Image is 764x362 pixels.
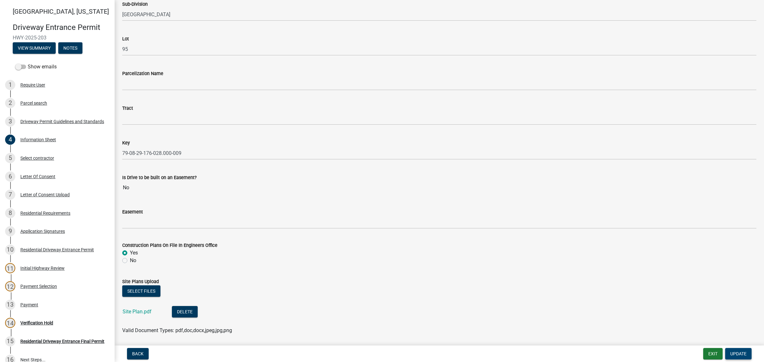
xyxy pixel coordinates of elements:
label: Yes [130,249,138,257]
div: Information Sheet [20,137,56,142]
div: 15 [5,336,15,346]
div: 13 [5,300,15,310]
div: Payment [20,303,38,307]
button: View Summary [13,42,56,54]
wm-modal-confirm: Delete Document [172,309,198,315]
label: Parcelization Name [122,72,163,76]
button: Notes [58,42,82,54]
span: [GEOGRAPHIC_DATA], [US_STATE] [13,8,109,15]
div: Application Signatures [20,229,65,233]
div: 12 [5,281,15,291]
div: Driveway Permit Guidelines and Standards [20,119,104,124]
div: Require User [20,83,45,87]
button: Exit [703,348,723,359]
button: Back [127,348,149,359]
span: HWY-2025-203 [13,35,102,41]
label: Show emails [15,63,57,71]
div: 2 [5,98,15,108]
div: Select contractor [20,156,54,160]
wm-modal-confirm: Summary [13,46,56,51]
div: Letter Of Consent [20,174,55,179]
div: 11 [5,263,15,273]
div: Letter of Consent Upload [20,192,70,197]
h4: Driveway Entrance Permit [13,23,110,32]
div: Residential Requirements [20,211,70,215]
label: Construction Plans On File In Engineers Office [122,243,217,248]
div: 5 [5,153,15,163]
div: 6 [5,171,15,182]
label: Is Drive to be built on an Easement? [122,176,197,180]
div: Residential Driveway Entrance Final Permit [20,339,104,344]
div: Payment Selection [20,284,57,289]
label: No [130,257,136,264]
button: Delete [172,306,198,317]
span: Update [730,351,746,356]
div: 8 [5,208,15,218]
wm-modal-confirm: Notes [58,46,82,51]
button: Update [725,348,752,359]
span: Valid Document Types: pdf,doc,docx,jpeg,jpg,png [122,327,232,333]
label: Tract [122,106,133,111]
label: Key [122,141,130,145]
div: Initial Highway Review [20,266,65,270]
div: 10 [5,245,15,255]
span: Back [132,351,144,356]
div: Parcel search [20,101,47,105]
div: 14 [5,318,15,328]
label: Lot [122,37,129,41]
div: 9 [5,226,15,236]
button: Select files [122,285,160,297]
div: 1 [5,80,15,90]
label: Site Plans Upload [122,280,159,284]
div: Residential Driveway Entrance Permit [20,247,94,252]
div: 4 [5,135,15,145]
a: Site Plan.pdf [123,309,152,315]
div: 3 [5,116,15,127]
label: Sub-Division [122,2,148,7]
div: 7 [5,190,15,200]
div: Verification Hold [20,321,53,325]
label: Easement [122,210,143,214]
